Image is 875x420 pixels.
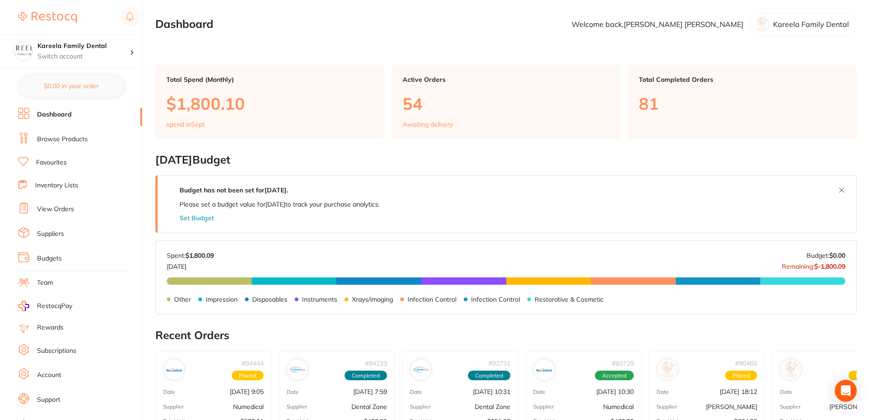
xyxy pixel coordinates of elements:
[408,296,456,303] p: Infection Control
[155,18,213,31] h2: Dashboard
[180,201,380,208] p: Please set a budget value for [DATE] to track your purchase analytics.
[639,76,846,83] p: Total Completed Orders
[14,42,32,60] img: Kareela Family Dental
[403,121,453,128] p: Awaiting delivery
[725,370,757,380] span: Placed
[286,388,299,395] p: Date
[37,205,74,214] a: View Orders
[595,370,634,380] span: Accepted
[596,388,634,395] p: [DATE] 10:30
[232,370,264,380] span: Placed
[782,361,800,378] img: Adam Dental
[186,251,214,260] strong: $1,800.09
[536,361,553,378] img: Numedical
[37,371,61,380] a: Account
[657,403,677,409] p: Supplier
[735,359,757,367] p: # 90465
[289,361,306,378] img: Dental Zone
[488,359,510,367] p: # 92731
[206,296,238,303] p: Impression
[155,65,384,139] a: Total Spend (Monthly)$1,800.10spend inSept
[471,296,520,303] p: Infection Control
[252,296,287,303] p: Disposables
[18,7,77,28] a: Restocq Logo
[628,65,857,139] a: Total Completed Orders81
[403,76,610,83] p: Active Orders
[302,296,337,303] p: Instruments
[351,403,387,410] p: Dental Zone
[706,403,757,410] p: [PERSON_NAME]
[410,388,422,395] p: Date
[612,359,634,367] p: # 92729
[233,403,264,410] p: Numedical
[37,254,62,263] a: Budgets
[365,359,387,367] p: # 94233
[37,323,64,332] a: Rewards
[412,361,430,378] img: Dental Zone
[533,403,554,409] p: Supplier
[639,94,846,113] p: 81
[174,296,191,303] p: Other
[533,388,546,395] p: Date
[18,301,72,311] a: RestocqPay
[37,135,88,144] a: Browse Products
[353,388,387,395] p: [DATE] 7:59
[475,403,510,410] p: Dental Zone
[286,403,307,409] p: Supplier
[806,252,845,259] p: Budget:
[36,158,67,167] a: Favourites
[352,296,393,303] p: Xrays/imaging
[35,181,78,190] a: Inventory Lists
[167,259,214,270] p: [DATE]
[165,361,183,378] img: Numedical
[37,110,72,119] a: Dashboard
[18,75,124,97] button: $0.00 in your order
[166,94,373,113] p: $1,800.10
[18,301,29,311] img: RestocqPay
[780,388,792,395] p: Date
[155,329,857,342] h2: Recent Orders
[572,20,743,28] p: Welcome back, [PERSON_NAME] [PERSON_NAME]
[242,359,264,367] p: # 94444
[657,388,669,395] p: Date
[18,12,77,23] img: Restocq Logo
[163,388,175,395] p: Date
[345,370,387,380] span: Completed
[468,370,510,380] span: Completed
[37,42,130,51] h4: Kareela Family Dental
[603,403,634,410] p: Numedical
[167,252,214,259] p: Spent:
[829,251,845,260] strong: $0.00
[37,229,64,239] a: Suppliers
[782,259,845,270] p: Remaining:
[163,403,184,409] p: Supplier
[37,395,60,404] a: Support
[535,296,604,303] p: Restorative & Cosmetic
[37,346,76,356] a: Subscriptions
[155,154,857,166] h2: [DATE] Budget
[410,403,430,409] p: Supplier
[230,388,264,395] p: [DATE] 9:05
[166,121,205,128] p: spend in Sept
[180,186,288,194] strong: Budget has not been set for [DATE] .
[37,302,72,311] span: RestocqPay
[37,52,130,61] p: Switch account
[835,380,857,402] div: Open Intercom Messenger
[180,214,214,222] button: Set Budget
[37,278,53,287] a: Team
[166,76,373,83] p: Total Spend (Monthly)
[659,361,676,378] img: Adam Dental
[720,388,757,395] p: [DATE] 18:12
[403,94,610,113] p: 54
[780,403,801,409] p: Supplier
[814,262,845,271] strong: $-1,800.09
[773,20,849,28] p: Kareela Family Dental
[473,388,510,395] p: [DATE] 10:31
[392,65,620,139] a: Active Orders54Awaiting delivery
